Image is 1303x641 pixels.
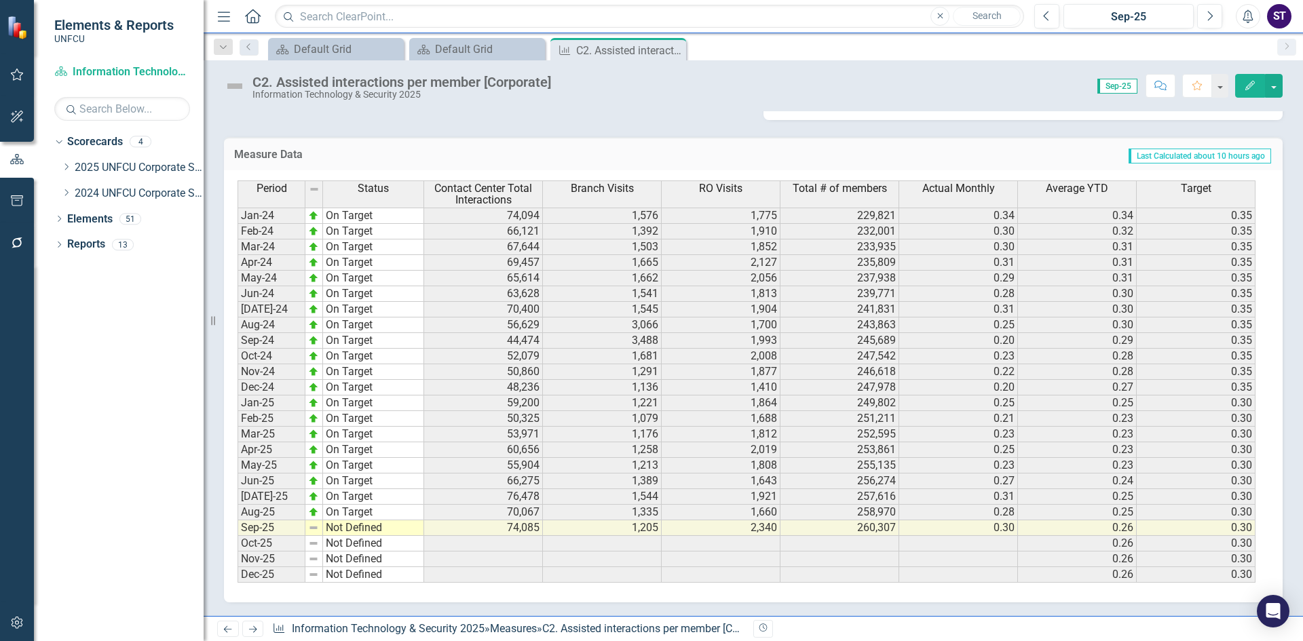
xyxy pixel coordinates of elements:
[699,182,742,195] span: RO Visits
[662,411,780,427] td: 1,688
[1018,208,1137,224] td: 0.34
[543,364,662,380] td: 1,291
[662,255,780,271] td: 2,127
[323,395,424,411] td: On Target
[662,349,780,364] td: 2,008
[899,364,1018,380] td: 0.22
[543,255,662,271] td: 1,665
[323,239,424,255] td: On Target
[67,237,105,252] a: Reports
[238,286,305,302] td: Jun-24
[780,302,899,317] td: 241,831
[1137,505,1255,520] td: 0.30
[424,380,543,395] td: 48,236
[308,335,319,346] img: zOikAAAAAElFTkSuQmCC
[323,567,424,583] td: Not Defined
[424,224,543,239] td: 66,121
[323,302,424,317] td: On Target
[323,411,424,427] td: On Target
[571,182,634,195] span: Branch Visits
[413,41,542,58] a: Default Grid
[1018,489,1137,505] td: 0.25
[543,380,662,395] td: 1,136
[899,489,1018,505] td: 0.31
[899,411,1018,427] td: 0.21
[662,317,780,333] td: 1,700
[1018,411,1137,427] td: 0.23
[1137,271,1255,286] td: 0.35
[308,538,319,549] img: 8DAGhfEEPCf229AAAAAElFTkSuQmCC
[899,473,1018,489] td: 0.27
[292,622,485,635] a: Information Technology & Security 2025
[308,475,319,486] img: zOikAAAAAElFTkSuQmCC
[1018,551,1137,567] td: 0.26
[424,520,543,536] td: 74,085
[308,210,319,221] img: zOikAAAAAElFTkSuQmCC
[543,411,662,427] td: 1,079
[1018,505,1137,520] td: 0.25
[308,522,319,533] img: 8DAGhfEEPCf229AAAAAElFTkSuQmCC
[1257,595,1289,627] div: Open Intercom Messenger
[543,520,662,536] td: 1,205
[1137,302,1255,317] td: 0.35
[780,411,899,427] td: 251,211
[54,64,190,80] a: Information Technology & Security 2025
[1018,567,1137,583] td: 0.26
[358,182,389,195] span: Status
[308,382,319,393] img: zOikAAAAAElFTkSuQmCC
[54,97,190,121] input: Search Below...
[543,427,662,442] td: 1,176
[1018,333,1137,349] td: 0.29
[238,536,305,551] td: Oct-25
[662,239,780,255] td: 1,852
[662,442,780,458] td: 2,019
[780,333,899,349] td: 245,689
[1018,442,1137,458] td: 0.23
[899,255,1018,271] td: 0.31
[662,271,780,286] td: 2,056
[424,317,543,333] td: 56,629
[308,241,319,252] img: zOikAAAAAElFTkSuQmCC
[308,569,319,580] img: 8DAGhfEEPCf229AAAAAElFTkSuQmCC
[543,473,662,489] td: 1,389
[542,622,775,635] div: C2. Assisted interactions per member [Corporate]
[424,333,543,349] td: 44,474
[780,442,899,458] td: 253,861
[1137,317,1255,333] td: 0.35
[323,317,424,333] td: On Target
[238,520,305,536] td: Sep-25
[1267,4,1291,28] button: ST
[272,621,743,637] div: » »
[972,10,1002,21] span: Search
[662,395,780,411] td: 1,864
[543,239,662,255] td: 1,503
[543,271,662,286] td: 1,662
[308,273,319,284] img: zOikAAAAAElFTkSuQmCC
[323,271,424,286] td: On Target
[1018,536,1137,551] td: 0.26
[793,182,887,195] span: Total # of members
[780,395,899,411] td: 249,802
[323,551,424,567] td: Not Defined
[1068,9,1189,25] div: Sep-25
[1018,239,1137,255] td: 0.31
[662,489,780,505] td: 1,921
[899,208,1018,224] td: 0.34
[424,473,543,489] td: 66,275
[308,429,319,440] img: zOikAAAAAElFTkSuQmCC
[780,208,899,224] td: 229,821
[662,458,780,473] td: 1,808
[899,520,1018,536] td: 0.30
[238,473,305,489] td: Jun-25
[899,224,1018,239] td: 0.30
[424,442,543,458] td: 60,656
[238,395,305,411] td: Jan-25
[238,255,305,271] td: Apr-24
[323,520,424,536] td: Not Defined
[308,444,319,455] img: zOikAAAAAElFTkSuQmCC
[543,489,662,505] td: 1,544
[130,136,151,148] div: 4
[308,366,319,377] img: zOikAAAAAElFTkSuQmCC
[780,349,899,364] td: 247,542
[899,427,1018,442] td: 0.23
